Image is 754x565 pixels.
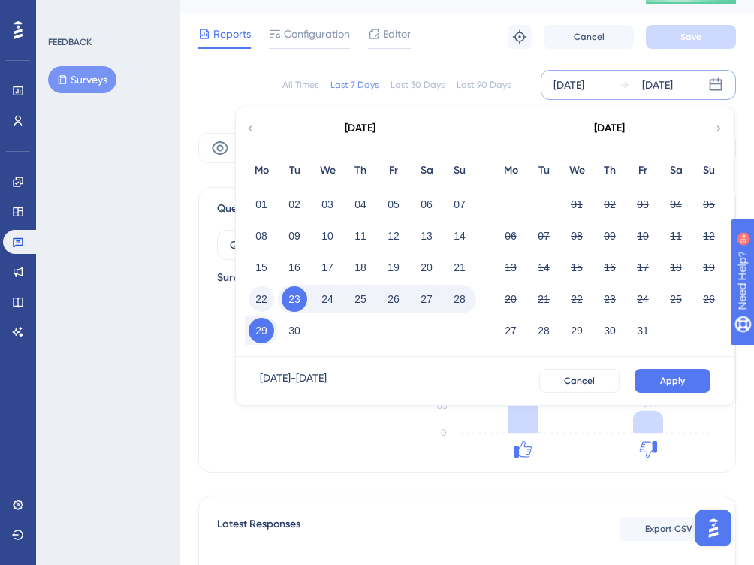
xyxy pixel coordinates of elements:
[414,286,439,312] button: 27
[381,192,406,217] button: 05
[217,230,517,260] button: Question 1 - Thumbs Up/Down
[414,255,439,280] button: 20
[414,192,439,217] button: 06
[630,223,656,249] button: 10
[659,162,692,180] div: Sa
[311,162,344,180] div: We
[660,375,685,387] span: Apply
[381,286,406,312] button: 26
[597,192,623,217] button: 02
[597,318,623,343] button: 30
[663,223,689,249] button: 11
[282,192,307,217] button: 02
[278,162,311,180] div: Tu
[531,318,556,343] button: 28
[597,255,623,280] button: 16
[630,318,656,343] button: 31
[635,369,710,393] button: Apply
[381,255,406,280] button: 19
[217,515,300,542] span: Latest Responses
[696,192,722,217] button: 05
[414,223,439,249] button: 13
[531,286,556,312] button: 21
[282,255,307,280] button: 16
[447,286,472,312] button: 28
[447,255,472,280] button: 21
[663,255,689,280] button: 18
[457,79,511,91] div: Last 90 Days
[282,286,307,312] button: 23
[245,162,278,180] div: Mo
[213,25,251,43] span: Reports
[249,255,274,280] button: 15
[35,4,94,22] span: Need Help?
[230,236,375,254] span: Question 1 - Thumbs Up/Down
[620,517,717,541] button: Export CSV
[330,79,379,91] div: Last 7 Days
[282,223,307,249] button: 09
[692,162,725,180] div: Su
[691,506,736,551] iframe: UserGuiding AI Assistant Launcher
[217,269,297,287] div: Survey Question:
[680,31,701,43] span: Save
[630,192,656,217] button: 03
[348,223,373,249] button: 11
[642,76,673,94] div: [DATE]
[249,192,274,217] button: 01
[630,255,656,280] button: 17
[441,428,447,438] tspan: 0
[48,36,92,48] div: FEEDBACK
[48,66,116,93] button: Surveys
[391,79,445,91] div: Last 30 Days
[498,286,523,312] button: 20
[663,192,689,217] button: 04
[249,223,274,249] button: 08
[544,25,634,49] button: Cancel
[646,25,736,49] button: Save
[102,8,111,20] div: 9+
[249,318,274,343] button: 29
[539,369,620,393] button: Cancel
[284,25,350,43] span: Configuration
[447,192,472,217] button: 07
[383,25,411,43] span: Editor
[531,255,556,280] button: 14
[377,162,410,180] div: Fr
[315,255,340,280] button: 17
[344,162,377,180] div: Th
[437,400,447,411] tspan: 85
[597,223,623,249] button: 09
[217,200,306,218] span: Question Analytics
[574,31,605,43] span: Cancel
[597,286,623,312] button: 23
[564,192,590,217] button: 01
[527,162,560,180] div: Tu
[593,162,626,180] div: Th
[348,286,373,312] button: 25
[315,223,340,249] button: 10
[315,286,340,312] button: 24
[443,162,476,180] div: Su
[282,318,307,343] button: 30
[498,318,523,343] button: 27
[345,119,375,137] div: [DATE]
[553,76,584,94] div: [DATE]
[249,286,274,312] button: 22
[663,286,689,312] button: 25
[531,223,556,249] button: 07
[348,255,373,280] button: 18
[447,223,472,249] button: 14
[630,286,656,312] button: 24
[564,255,590,280] button: 15
[498,255,523,280] button: 13
[560,162,593,180] div: We
[381,223,406,249] button: 12
[498,223,523,249] button: 06
[410,162,443,180] div: Sa
[564,318,590,343] button: 29
[564,223,590,249] button: 08
[696,255,722,280] button: 19
[494,162,527,180] div: Mo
